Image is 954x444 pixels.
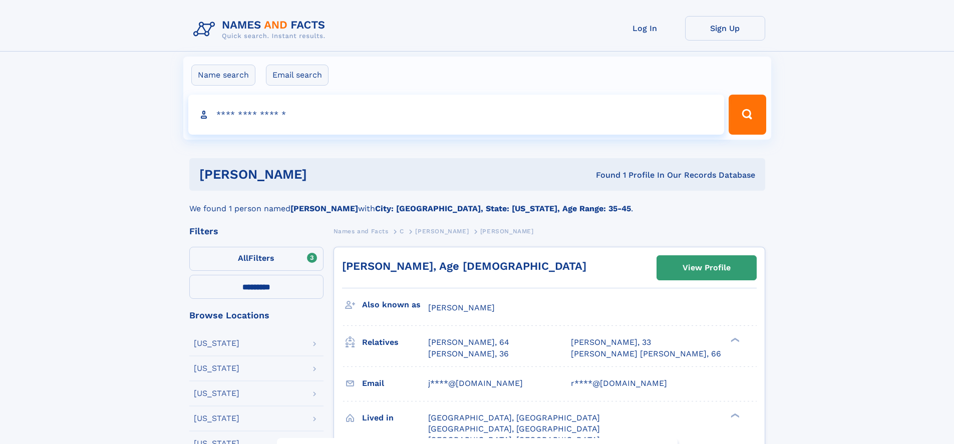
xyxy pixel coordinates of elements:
h3: Lived in [362,409,428,426]
a: [PERSON_NAME] [PERSON_NAME], 66 [571,348,721,359]
span: [PERSON_NAME] [480,228,534,235]
label: Email search [266,65,329,86]
span: [PERSON_NAME] [428,303,495,312]
span: [GEOGRAPHIC_DATA], [GEOGRAPHIC_DATA] [428,413,600,422]
div: View Profile [683,256,731,279]
div: We found 1 person named with . [189,191,765,215]
a: [PERSON_NAME], 64 [428,337,509,348]
h3: Relatives [362,334,428,351]
div: [US_STATE] [194,339,239,347]
h1: [PERSON_NAME] [199,168,452,181]
div: [US_STATE] [194,364,239,372]
label: Filters [189,247,324,271]
div: ❯ [728,412,740,418]
img: Logo Names and Facts [189,16,334,43]
span: [GEOGRAPHIC_DATA], [GEOGRAPHIC_DATA] [428,424,600,433]
a: Log In [605,16,685,41]
button: Search Button [729,95,766,135]
h3: Email [362,375,428,392]
a: View Profile [657,256,756,280]
div: Browse Locations [189,311,324,320]
div: [US_STATE] [194,389,239,397]
div: Found 1 Profile In Our Records Database [451,170,755,181]
label: Name search [191,65,255,86]
a: [PERSON_NAME], Age [DEMOGRAPHIC_DATA] [342,260,586,272]
span: C [400,228,404,235]
div: Filters [189,227,324,236]
a: [PERSON_NAME], 36 [428,348,509,359]
a: [PERSON_NAME], 33 [571,337,651,348]
span: All [238,253,248,263]
h3: Also known as [362,296,428,313]
div: [US_STATE] [194,414,239,422]
a: [PERSON_NAME] [415,225,469,237]
b: City: [GEOGRAPHIC_DATA], State: [US_STATE], Age Range: 35-45 [375,204,631,213]
b: [PERSON_NAME] [290,204,358,213]
div: ❯ [728,337,740,343]
span: [PERSON_NAME] [415,228,469,235]
input: search input [188,95,725,135]
a: C [400,225,404,237]
a: Names and Facts [334,225,389,237]
a: Sign Up [685,16,765,41]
